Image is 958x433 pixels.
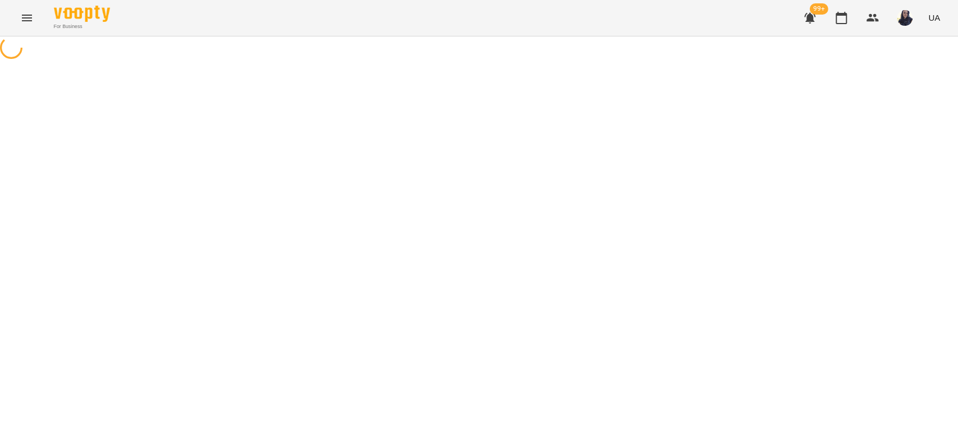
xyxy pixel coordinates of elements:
img: Voopty Logo [54,6,110,22]
img: de66a22b4ea812430751315b74cfe34b.jpg [897,10,913,26]
button: Menu [13,4,40,31]
span: 99+ [810,3,828,15]
span: For Business [54,23,110,30]
span: UA [928,12,940,24]
button: UA [924,7,945,28]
